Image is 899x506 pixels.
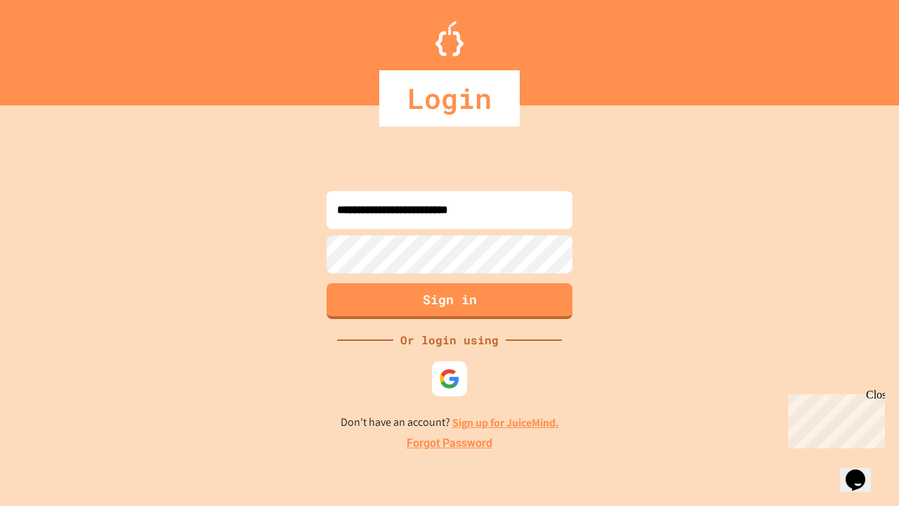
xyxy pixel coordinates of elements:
iframe: chat widget [840,450,885,492]
div: Or login using [393,332,506,349]
iframe: chat widget [782,389,885,448]
p: Don't have an account? [341,414,559,432]
div: Login [379,70,520,126]
div: Chat with us now!Close [6,6,97,89]
img: Logo.svg [435,21,464,56]
a: Sign up for JuiceMind. [452,415,559,430]
a: Forgot Password [407,435,492,452]
img: google-icon.svg [439,368,460,389]
button: Sign in [327,283,572,319]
